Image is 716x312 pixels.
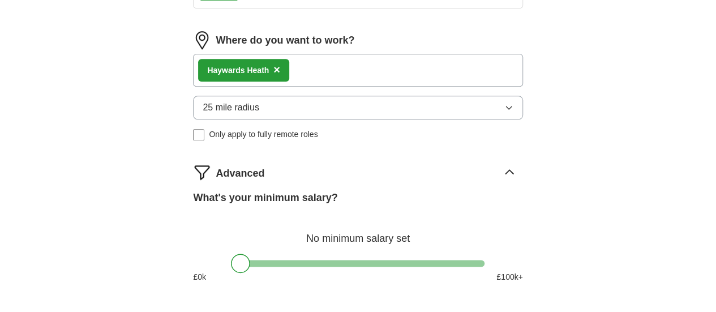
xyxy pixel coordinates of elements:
input: Only apply to fully remote roles [193,129,204,140]
img: filter [193,163,211,181]
label: What's your minimum salary? [193,190,337,206]
span: Advanced [216,166,264,181]
img: location.png [193,31,211,49]
span: × [273,63,280,76]
button: × [273,62,280,79]
span: Only apply to fully remote roles [209,129,318,140]
div: Haywards Heath [207,65,269,76]
span: £ 100 k+ [496,271,522,283]
span: £ 0 k [193,271,206,283]
button: 25 mile radius [193,96,522,119]
span: 25 mile radius [203,101,259,114]
label: Where do you want to work? [216,33,354,48]
div: No minimum salary set [193,219,522,246]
